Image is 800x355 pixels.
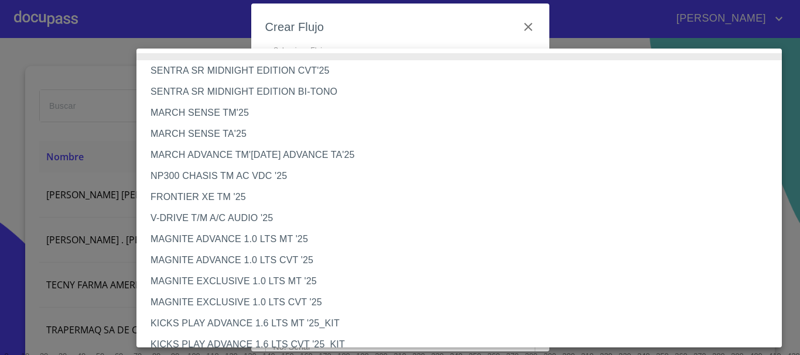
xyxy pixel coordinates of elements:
[136,313,791,334] li: KICKS PLAY ADVANCE 1.6 LTS MT '25_KIT
[136,187,791,208] li: FRONTIER XE TM '25
[136,144,791,166] li: MARCH ADVANCE TM'[DATE] ADVANCE TA'25
[136,123,791,144] li: MARCH SENSE TA'25
[136,166,791,187] li: NP300 CHASIS TM AC VDC '25
[136,81,791,102] li: SENTRA SR MIDNIGHT EDITION BI-TONO
[136,102,791,123] li: MARCH SENSE TM'25
[136,229,791,250] li: MAGNITE ADVANCE 1.0 LTS MT '25
[136,250,791,271] li: MAGNITE ADVANCE 1.0 LTS CVT '25
[136,60,791,81] li: SENTRA SR MIDNIGHT EDITION CVT'25
[136,292,791,313] li: MAGNITE EXCLUSIVE 1.0 LTS CVT '25
[136,208,791,229] li: V-DRIVE T/M A/C AUDIO '25
[136,271,791,292] li: MAGNITE EXCLUSIVE 1.0 LTS MT '25
[136,334,791,355] li: KICKS PLAY ADVANCE 1.6 LTS CVT '25_KIT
